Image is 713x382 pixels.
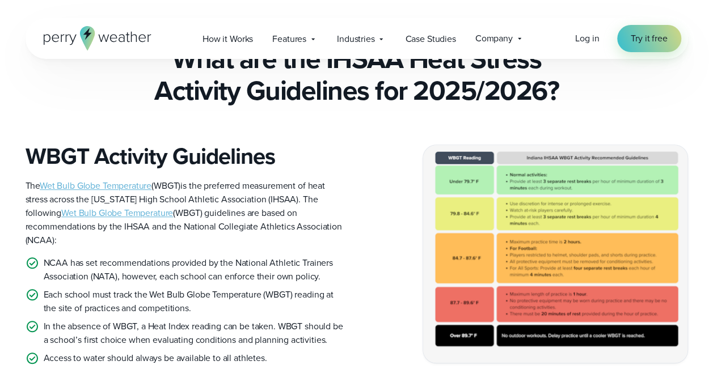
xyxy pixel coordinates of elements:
[475,32,513,45] span: Company
[44,288,348,315] p: Each school must track the Wet Bulb Globe Temperature (WBGT) reading at the site of practices and...
[575,32,599,45] a: Log in
[405,32,455,46] span: Case Studies
[272,32,306,46] span: Features
[193,27,263,50] a: How it Works
[44,320,348,347] p: In the absence of WBGT, a Heat Index reading can be taken. WBGT should be a school’s first choice...
[631,32,667,45] span: Try it free
[423,145,687,362] img: Indiana IHSAA WBGT Guidelines (1)
[202,32,253,46] span: How it Works
[44,256,348,283] p: NCAA has set recommendations provided by the National Athletic Trainers Association (NATA), howev...
[61,206,173,219] a: Wet Bulb Globe Temperature
[44,351,267,365] p: Access to water should always be available to all athletes.
[395,27,465,50] a: Case Studies
[617,25,681,52] a: Try it free
[26,179,348,247] p: The is the preferred measurement of heat stress across the [US_STATE] High School Athletic Associ...
[26,43,688,107] h2: What are the IHSAA Heat Stress Activity Guidelines for 2025/2026?
[40,179,151,192] a: Wet Bulb Globe Temperature
[337,32,375,46] span: Industries
[26,143,348,170] h3: WBGT Activity Guidelines
[40,179,180,192] span: (WBGT)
